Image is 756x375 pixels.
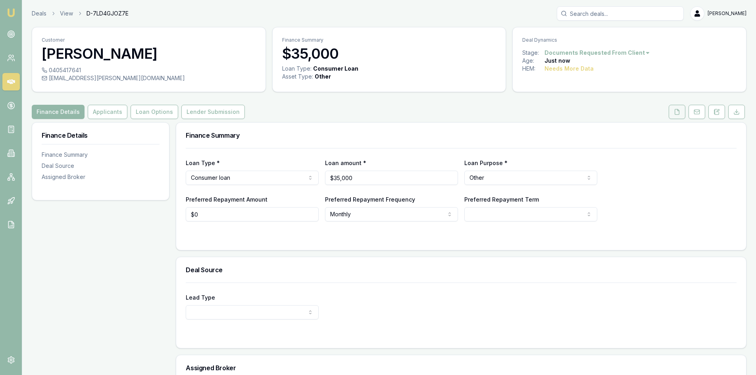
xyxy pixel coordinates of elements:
[313,65,358,73] div: Consumer Loan
[42,162,160,170] div: Deal Source
[325,196,415,203] label: Preferred Repayment Frequency
[181,105,245,119] button: Lender Submission
[282,65,312,73] div: Loan Type:
[464,160,508,166] label: Loan Purpose *
[522,37,737,43] p: Deal Dynamics
[186,207,319,221] input: $
[282,37,496,43] p: Finance Summary
[282,73,313,81] div: Asset Type :
[60,10,73,17] a: View
[464,196,539,203] label: Preferred Repayment Term
[708,10,746,17] span: [PERSON_NAME]
[180,105,246,119] a: Lender Submission
[315,73,331,81] div: Other
[186,294,215,301] label: Lead Type
[129,105,180,119] a: Loan Options
[544,57,570,65] div: Just now
[88,105,127,119] button: Applicants
[42,173,160,181] div: Assigned Broker
[131,105,178,119] button: Loan Options
[87,10,129,17] span: D-7LD4GJOZ7E
[186,160,220,166] label: Loan Type *
[32,10,46,17] a: Deals
[42,46,256,62] h3: [PERSON_NAME]
[186,196,267,203] label: Preferred Repayment Amount
[32,105,86,119] a: Finance Details
[544,65,594,73] div: Needs More Data
[32,105,85,119] button: Finance Details
[557,6,684,21] input: Search deals
[522,57,544,65] div: Age:
[42,151,160,159] div: Finance Summary
[282,46,496,62] h3: $35,000
[522,65,544,73] div: HEM:
[186,267,737,273] h3: Deal Source
[42,74,256,82] div: [EMAIL_ADDRESS][PERSON_NAME][DOMAIN_NAME]
[325,160,366,166] label: Loan amount *
[186,365,737,371] h3: Assigned Broker
[6,8,16,17] img: emu-icon-u.png
[544,49,650,57] button: Documents Requested From Client
[186,132,737,138] h3: Finance Summary
[42,66,256,74] div: 0405417641
[522,49,544,57] div: Stage:
[42,132,160,138] h3: Finance Details
[32,10,129,17] nav: breadcrumb
[325,171,458,185] input: $
[42,37,256,43] p: Customer
[86,105,129,119] a: Applicants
